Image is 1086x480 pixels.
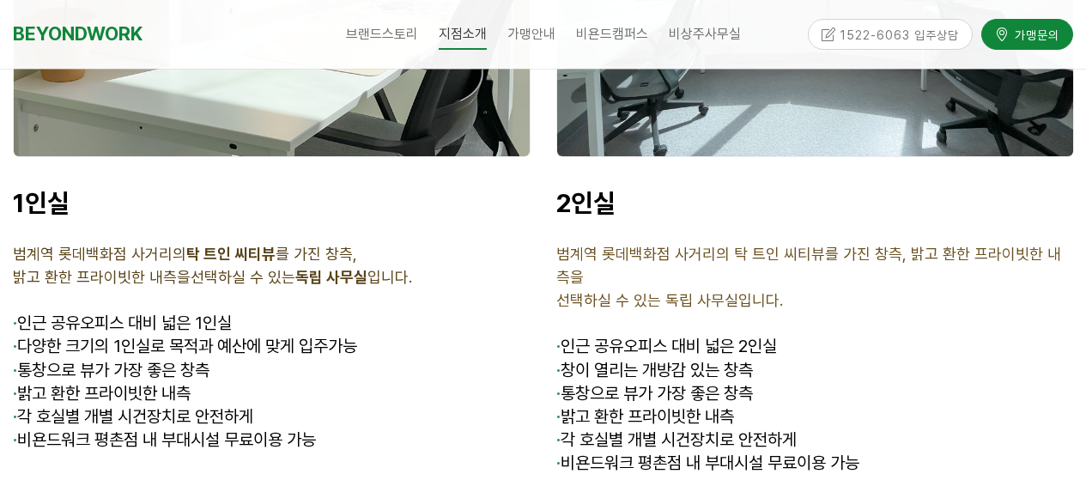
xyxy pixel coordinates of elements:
strong: · [13,383,17,404]
span: · [13,313,17,333]
a: BEYONDWORK [13,18,143,50]
span: 밝고 환한 프라이빗한 내측 [13,383,191,404]
a: 가맹문의 [981,19,1073,49]
span: 비욘드워크 평촌점 내 부대시설 무료이용 가능 [13,429,316,450]
span: 인근 공유오피스 대비 넓은 2인실 [561,336,777,356]
span: 각 호실별 개별 시건장치로 안전하게 [556,429,797,450]
a: 비욘드캠퍼스 [566,13,658,56]
span: 통창으로 뷰가 가장 좋은 창측 [556,383,753,404]
strong: · [556,406,561,427]
span: 다양한 크기의 1인실로 목적과 예산에 맞게 입주가능 [13,336,357,356]
a: 지점소개 [428,13,497,56]
strong: · [13,360,17,380]
span: 밝고 환한 프라이빗한 내측을 [13,268,191,286]
span: 창이 열리는 개방감 있는 창측 [556,360,753,380]
strong: · [556,429,561,450]
a: 브랜드스토리 [336,13,428,56]
span: 가맹문의 [1010,26,1059,43]
span: 밝고 환한 프라이빗한 내측 [556,406,734,427]
span: 인근 공유오피스 대비 넓은 1인실 [17,313,232,333]
strong: · [556,360,561,380]
strong: · [556,383,561,404]
strong: · [13,336,17,356]
strong: · [13,429,17,450]
strong: · [556,453,561,473]
strong: 탁 트인 씨티뷰 [186,245,276,263]
span: 비욘드워크 평촌점 내 부대시설 무료이용 가능 [556,453,859,473]
span: 2인실 [556,187,616,218]
span: 선택하실 수 있는 독립 사무실입니다. [556,291,783,309]
span: 브랜드스토리 [346,26,418,42]
span: 지점소개 [439,20,487,50]
span: 통창으로 뷰가 가장 좋은 창측 [13,360,209,380]
span: 범계역 롯데백화점 사거리의 를 가진 창측, [13,245,357,263]
span: 선택하실 수 있는 입니다. [191,268,412,286]
span: 비욘드캠퍼스 [576,26,648,42]
span: 비상주사무실 [669,26,741,42]
a: 비상주사무실 [658,13,751,56]
a: 가맹안내 [497,13,566,56]
span: · [556,336,561,356]
span: 가맹안내 [507,26,555,42]
span: 1인실 [13,187,70,218]
strong: · [13,406,17,427]
span: 각 호실별 개별 시건장치로 안전하게 [13,406,253,427]
strong: 독립 사무실 [295,268,367,286]
span: 범계역 롯데백화점 사거리의 탁 트인 씨티뷰를 가진 창측, 밝고 환한 프라이빗한 내측을 [556,245,1061,286]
